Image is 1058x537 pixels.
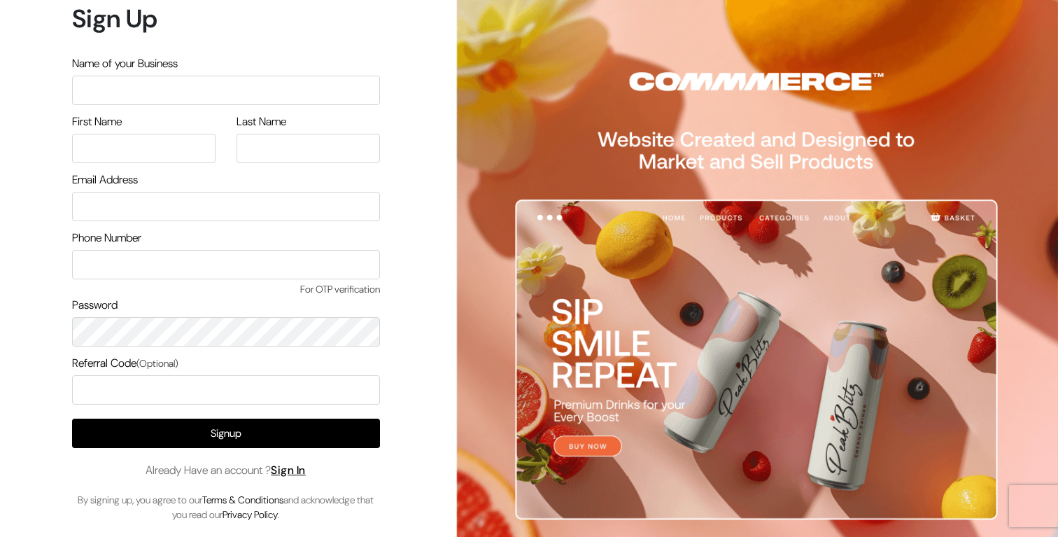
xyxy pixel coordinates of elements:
[72,493,380,522] p: By signing up, you agree to our and acknowledge that you read our .
[237,113,286,130] label: Last Name
[146,462,306,479] span: Already Have an account ?
[72,4,380,34] h1: Sign Up
[271,463,306,477] a: Sign In
[223,508,278,521] a: Privacy Policy
[72,355,178,372] label: Referral Code
[72,55,178,72] label: Name of your Business
[72,113,122,130] label: First Name
[72,419,380,448] button: Signup
[72,282,380,297] span: For OTP verification
[136,357,178,370] span: (Optional)
[202,494,283,506] a: Terms & Conditions
[72,172,138,188] label: Email Address
[72,297,118,314] label: Password
[72,230,141,246] label: Phone Number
